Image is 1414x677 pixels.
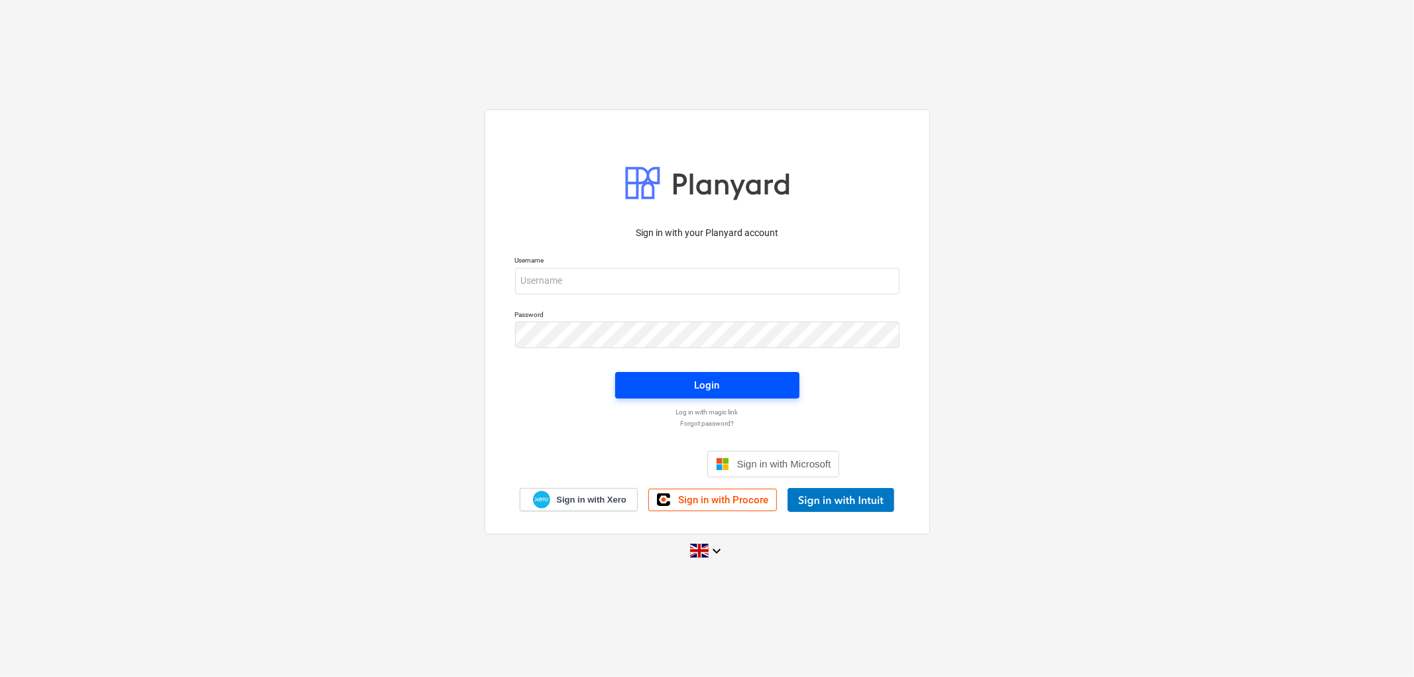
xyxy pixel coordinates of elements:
[508,419,906,428] a: Forgot password?
[737,458,831,469] span: Sign in with Microsoft
[568,450,703,479] iframe: Sign in with Google Button
[515,310,900,322] p: Password
[515,256,900,267] p: Username
[533,491,550,509] img: Xero logo
[556,494,626,506] span: Sign in with Xero
[716,458,729,471] img: Microsoft logo
[515,268,900,294] input: Username
[648,489,777,511] a: Sign in with Procore
[615,372,799,399] button: Login
[709,543,725,559] i: keyboard_arrow_down
[1348,613,1414,677] iframe: Chat Widget
[695,377,720,394] div: Login
[515,226,900,240] p: Sign in with your Planyard account
[520,488,638,511] a: Sign in with Xero
[508,408,906,416] a: Log in with magic link
[678,494,768,506] span: Sign in with Procore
